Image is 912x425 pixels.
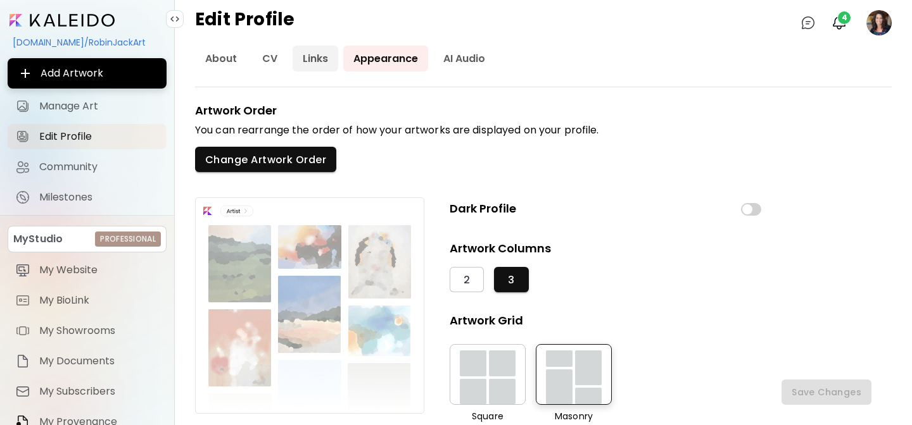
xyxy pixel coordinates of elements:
[450,267,484,292] button: 2
[450,200,516,217] h5: Dark Profile
[15,323,30,338] img: item
[195,46,247,71] a: About
[832,15,847,30] img: bellIcon
[195,124,765,137] h6: You can rearrange the order of how your artworks are displayed on your profile.
[8,94,167,119] a: Manage Art iconManage Art
[13,231,63,247] p: MyStudio
[15,190,30,205] img: Milestones icon
[450,312,523,329] h5: Artwork Grid
[15,159,30,175] img: Community icon
[39,100,159,113] span: Manage Art
[15,129,30,144] img: Edit Profile icon
[8,318,167,343] a: itemMy Showrooms
[8,288,167,313] a: itemMy BioLink
[100,233,156,245] h6: Professional
[8,124,167,149] a: Edit Profile iconEdit Profile
[15,99,30,114] img: Manage Art icon
[8,379,167,404] a: itemMy Subscribers
[39,294,159,307] span: My BioLink
[8,257,167,283] a: itemMy Website
[39,355,159,367] span: My Documents
[494,267,528,292] button: 3
[293,46,338,71] a: Links
[205,153,326,166] span: Change Artwork Order
[8,58,167,89] button: Add Artwork
[15,354,30,369] img: item
[450,240,765,257] h5: Artwork Columns
[508,273,514,286] span: 3
[838,11,851,24] span: 4
[433,46,495,71] a: AI Audio
[8,154,167,180] a: Community iconCommunity
[252,46,288,71] a: CV
[450,410,526,423] p: Square
[39,324,159,337] span: My Showrooms
[801,15,816,30] img: chatIcon
[39,130,159,143] span: Edit Profile
[536,410,612,423] p: Masonry
[18,66,156,81] span: Add Artwork
[828,12,850,34] button: bellIcon4
[15,384,30,399] img: item
[15,262,30,278] img: item
[195,10,294,35] h4: Edit Profile
[195,147,336,172] button: Change Artwork Order
[8,348,167,374] a: itemMy Documents
[343,46,428,71] a: Appearance
[170,14,180,24] img: collapse
[39,264,159,276] span: My Website
[8,32,167,53] div: [DOMAIN_NAME]/RobinJackArt
[39,191,159,204] span: Milestones
[195,197,424,414] img: demo
[39,385,159,398] span: My Subscribers
[195,102,277,119] h5: Artwork Order
[39,161,159,173] span: Community
[464,273,470,286] span: 2
[15,293,30,308] img: item
[8,185,167,210] a: completeMilestones iconMilestones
